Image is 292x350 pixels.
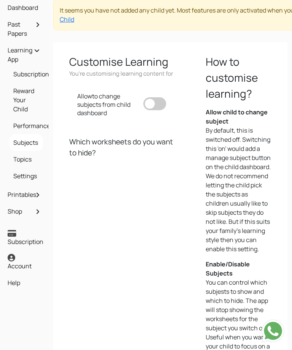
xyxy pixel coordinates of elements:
a: Printables [6,188,43,201]
a: Subscription [6,228,43,248]
img: Send whatsapp message to +442080035976 [262,320,284,342]
a: Account [6,252,43,272]
a: Subscriptiontrialing [11,68,41,81]
span: You're customising learning content for [69,70,173,78]
a: Shop [6,205,43,218]
p: By default, this is switched off. Switching this 'on' would add a manage subject button on the ch... [206,108,271,253]
a: Topics [11,153,41,166]
a: Past Papers [6,18,43,40]
p: How to customise learning? [206,54,271,101]
a: Performance [11,119,41,132]
a: Subjects [11,136,41,149]
a: Reward Your Child [11,84,41,116]
p: Which worksheets do you want to hide? [69,136,174,158]
p: Customise Learning [69,54,174,78]
a: Dashboard [6,1,43,14]
p: Allow to change subjects from child dashboard [70,84,143,117]
a: Settings [11,169,41,182]
b: Enable/Disable Subjects [206,260,250,277]
b: Allow child to change subject [206,108,268,125]
a: Learning App [6,44,43,66]
a: Help [6,276,43,289]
